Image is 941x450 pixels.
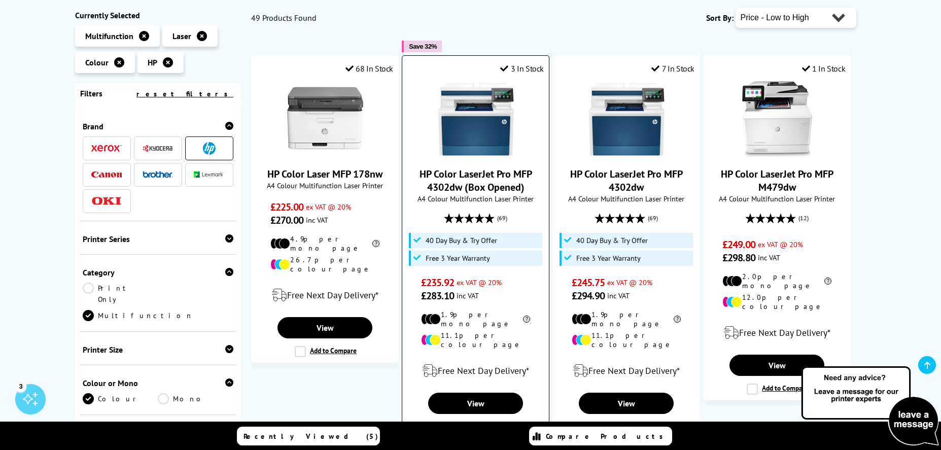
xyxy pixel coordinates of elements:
a: HP [194,142,224,155]
a: Canon [91,168,122,181]
span: ex VAT @ 20% [457,278,502,287]
span: £294.90 [572,289,605,302]
img: HP Color Laser MFP 178nw [287,81,363,157]
div: Brand [83,121,234,131]
a: OKI [91,195,122,207]
a: View [579,393,673,414]
img: HP [203,142,216,155]
span: Free 3 Year Warranty [576,254,641,262]
div: modal_delivery [257,281,393,309]
span: (69) [497,209,507,228]
li: 2.0p per mono page [722,272,831,290]
a: View [729,355,824,376]
a: HP Color LaserJet Pro MFP M479dw [739,149,815,159]
div: 3 In Stock [500,63,544,74]
span: inc VAT [457,291,479,300]
span: HP [148,57,157,67]
span: Sort By: [706,13,734,23]
li: 1.9p per mono page [572,310,681,328]
a: View [428,393,522,414]
img: Lexmark [194,172,224,178]
span: ex VAT @ 20% [306,202,351,212]
a: Xerox [91,142,122,155]
li: 4.9p per mono page [270,234,379,253]
div: Colour or Mono [83,378,234,388]
span: Save 32% [409,43,437,50]
span: £235.92 [421,276,454,289]
span: Multifunction [85,31,133,41]
span: Recently Viewed (5) [243,432,378,441]
span: £225.00 [270,200,303,214]
span: inc VAT [607,291,630,300]
div: 7 In Stock [651,63,694,74]
div: Printer Size [83,344,234,355]
label: Add to Compare [747,384,809,395]
img: Xerox [91,145,122,152]
span: inc VAT [306,215,328,225]
div: modal_delivery [558,357,694,385]
span: A4 Colour Multifunction Laser Printer [558,194,694,203]
a: HP Color LaserJet Pro MFP M479dw [721,167,833,194]
span: ex VAT @ 20% [758,239,803,249]
span: Colour [85,57,109,67]
span: (12) [798,209,809,228]
a: Multifunction [83,310,193,321]
span: £270.00 [270,214,303,227]
img: Canon [91,171,122,178]
a: View [277,317,372,338]
span: Free 3 Year Warranty [426,254,490,262]
span: 40 Day Buy & Try Offer [426,236,497,245]
a: Mono [158,393,233,404]
a: HP Color LaserJet Pro MFP 4302dw (Box Opened) [438,149,514,159]
a: Compare Products [529,427,672,445]
span: £298.80 [722,251,755,264]
img: HP Color LaserJet Pro MFP 4302dw (Box Opened) [438,81,514,157]
span: £283.10 [421,289,454,302]
img: Kyocera [143,145,173,152]
span: Compare Products [546,432,669,441]
span: £249.00 [722,238,755,251]
a: HP Color Laser MFP 178nw [267,167,382,181]
span: Laser [172,31,191,41]
li: 11.1p per colour page [572,331,681,349]
button: Save 32% [402,41,442,52]
div: Currently Selected [75,10,241,20]
div: modal_delivery [407,357,544,385]
a: HP Color LaserJet Pro MFP 4302dw [570,167,683,194]
a: Recently Viewed (5) [237,427,380,445]
a: Colour [83,393,158,404]
li: 26.7p per colour page [270,255,379,273]
span: A4 Colour Multifunction Laser Printer [407,194,544,203]
div: modal_delivery [709,319,845,347]
div: 1 In Stock [802,63,846,74]
span: ex VAT @ 20% [607,278,652,287]
a: Print Only [83,283,158,305]
span: inc VAT [758,253,780,262]
span: 40 Day Buy & Try Offer [576,236,648,245]
span: A4 Colour Multifunction Laser Printer [257,181,393,190]
li: 12.0p per colour page [722,293,831,311]
span: Filters [80,88,102,98]
img: HP Color LaserJet Pro MFP 4302dw [588,81,665,157]
a: HP Color Laser MFP 178nw [287,149,363,159]
img: Open Live Chat window [799,365,941,448]
li: 1.9p per mono page [421,310,530,328]
img: Brother [143,171,173,178]
span: (69) [648,209,658,228]
a: Lexmark [194,168,224,181]
a: reset filters [136,89,233,98]
li: 11.1p per colour page [421,331,530,349]
label: Add to Compare [295,346,357,357]
a: Kyocera [143,142,173,155]
a: Brother [143,168,173,181]
img: OKI [91,197,122,205]
div: Printer Series [83,234,234,244]
div: Category [83,267,234,278]
span: A4 Colour Multifunction Laser Printer [709,194,845,203]
span: £245.75 [572,276,605,289]
a: HP Color LaserJet Pro MFP 4302dw [588,149,665,159]
img: HP Color LaserJet Pro MFP M479dw [739,81,815,157]
span: 49 Products Found [251,13,317,23]
div: 68 In Stock [345,63,393,74]
a: HP Color LaserJet Pro MFP 4302dw (Box Opened) [420,167,532,194]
